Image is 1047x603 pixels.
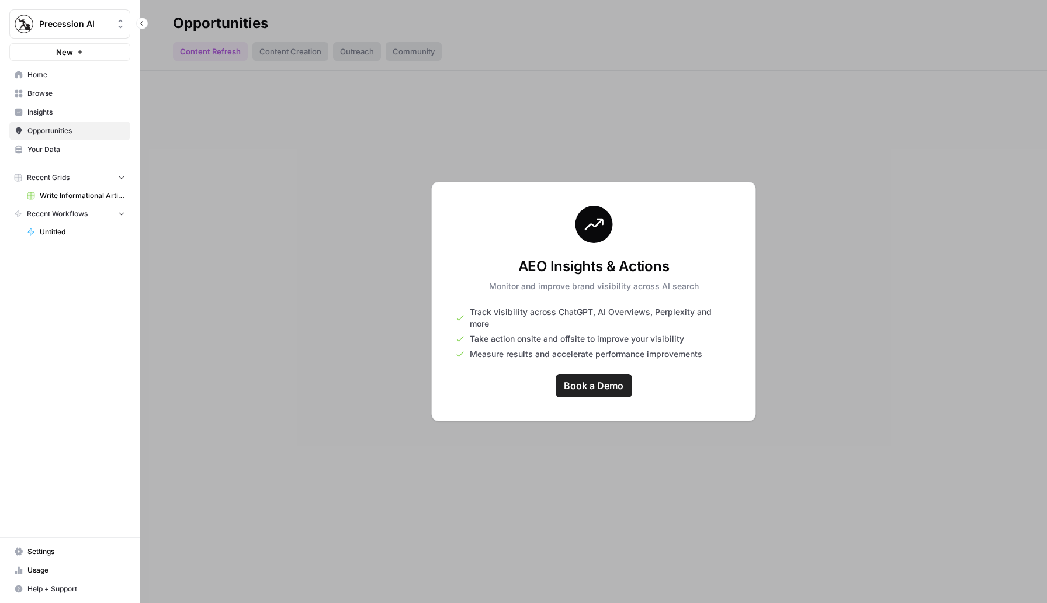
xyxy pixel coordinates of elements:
[27,70,125,80] span: Home
[9,580,130,598] button: Help + Support
[470,306,732,330] span: Track visibility across ChatGPT, AI Overviews, Perplexity and more
[56,46,73,58] span: New
[27,209,88,219] span: Recent Workflows
[470,333,684,345] span: Take action onsite and offsite to improve your visibility
[27,107,125,117] span: Insights
[27,88,125,99] span: Browse
[9,43,130,61] button: New
[22,186,130,205] a: Write Informational Article
[27,172,70,183] span: Recent Grids
[470,348,702,360] span: Measure results and accelerate performance improvements
[27,126,125,136] span: Opportunities
[9,9,130,39] button: Workspace: Precession AI
[22,223,130,241] a: Untitled
[556,374,632,397] a: Book a Demo
[9,65,130,84] a: Home
[9,122,130,140] a: Opportunities
[489,257,699,276] h3: AEO Insights & Actions
[564,379,623,393] span: Book a Demo
[9,169,130,186] button: Recent Grids
[40,227,125,237] span: Untitled
[9,542,130,561] a: Settings
[9,140,130,159] a: Your Data
[39,18,110,30] span: Precession AI
[27,565,125,576] span: Usage
[9,103,130,122] a: Insights
[9,84,130,103] a: Browse
[40,190,125,201] span: Write Informational Article
[13,13,34,34] img: Precession AI Logo
[489,280,699,292] p: Monitor and improve brand visibility across AI search
[9,205,130,223] button: Recent Workflows
[27,584,125,594] span: Help + Support
[27,546,125,557] span: Settings
[27,144,125,155] span: Your Data
[9,561,130,580] a: Usage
